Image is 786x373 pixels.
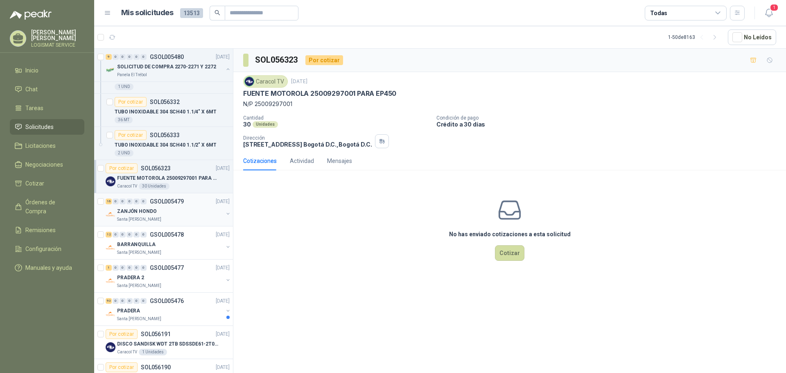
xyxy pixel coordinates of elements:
[25,66,38,75] span: Inicio
[117,249,161,256] p: Santa [PERSON_NAME]
[133,54,140,60] div: 0
[117,216,161,223] p: Santa [PERSON_NAME]
[106,298,112,304] div: 93
[25,122,54,131] span: Solicitudes
[216,165,230,172] p: [DATE]
[117,274,144,282] p: PRADERA 2
[245,77,254,86] img: Company Logo
[10,10,52,20] img: Logo peakr
[10,100,84,116] a: Tareas
[113,265,119,271] div: 0
[216,297,230,305] p: [DATE]
[113,232,119,237] div: 0
[216,198,230,206] p: [DATE]
[133,199,140,204] div: 0
[243,115,430,121] p: Cantidad
[94,326,233,359] a: Por cotizarSOL056191[DATE] Company LogoDISCO SANDISK WDT 2TB SDSSDE61-2T00-G25 BATERÍA PARA PORTÁ...
[106,52,231,78] a: 9 0 0 0 0 0 GSOL005480[DATE] Company LogoSOLICITUD DE COMPRA 2270-2271 Y 2272Panela El Trébol
[117,316,161,322] p: Santa [PERSON_NAME]
[243,141,372,148] p: [STREET_ADDRESS] Bogotá D.C. , Bogotá D.C.
[115,141,216,149] p: TUBO INOXIDABLE 304 SCH40 1.1/2" X 6MT
[106,163,138,173] div: Por cotizar
[117,340,219,348] p: DISCO SANDISK WDT 2TB SDSSDE61-2T00-G25 BATERÍA PARA PORTÁTIL HP PROBOOK 430 G8
[117,307,140,315] p: PRADERA
[141,165,171,171] p: SOL056323
[106,243,115,253] img: Company Logo
[106,265,112,271] div: 1
[761,6,776,20] button: 1
[10,157,84,172] a: Negociaciones
[243,156,277,165] div: Cotizaciones
[106,199,112,204] div: 16
[150,232,184,237] p: GSOL005478
[495,245,524,261] button: Cotizar
[106,232,112,237] div: 12
[106,230,231,256] a: 12 0 0 0 0 0 GSOL005478[DATE] Company LogoBARRANQUILLASanta [PERSON_NAME]
[117,72,147,78] p: Panela El Trébol
[25,179,44,188] span: Cotizar
[120,298,126,304] div: 0
[115,117,133,123] div: 36 MT
[140,54,147,60] div: 0
[305,55,343,65] div: Por cotizar
[106,329,138,339] div: Por cotizar
[10,260,84,276] a: Manuales y ayuda
[140,298,147,304] div: 0
[243,135,372,141] p: Dirección
[106,296,231,322] a: 93 0 0 0 0 0 GSOL005476[DATE] Company LogoPRADERASanta [PERSON_NAME]
[133,265,140,271] div: 0
[117,208,157,215] p: ZANJÓN HONDO
[133,232,140,237] div: 0
[728,29,776,45] button: No Leídos
[180,8,203,18] span: 13513
[106,197,231,223] a: 16 0 0 0 0 0 GSOL005479[DATE] Company LogoZANJÓN HONDOSanta [PERSON_NAME]
[327,156,352,165] div: Mensajes
[25,85,38,94] span: Chat
[113,298,119,304] div: 0
[150,99,180,105] p: SOL056332
[117,63,216,71] p: SOLICITUD DE COMPRA 2270-2271 Y 2272
[243,75,288,88] div: Caracol TV
[113,199,119,204] div: 0
[25,244,61,253] span: Configuración
[216,53,230,61] p: [DATE]
[216,231,230,239] p: [DATE]
[140,199,147,204] div: 0
[150,298,184,304] p: GSOL005476
[668,31,721,44] div: 1 - 50 de 8163
[106,342,115,352] img: Company Logo
[106,362,138,372] div: Por cotizar
[10,119,84,135] a: Solicitudes
[216,364,230,371] p: [DATE]
[115,108,216,116] p: TUBO INOXIDABLE 304 SCH40 1.1/4" X 6MT
[117,174,219,182] p: FUENTE MOTOROLA 25009297001 PARA EP450
[140,232,147,237] div: 0
[25,226,56,235] span: Remisiones
[255,54,299,66] h3: SOL056323
[106,54,112,60] div: 9
[113,54,119,60] div: 0
[10,138,84,154] a: Licitaciones
[650,9,667,18] div: Todas
[10,63,84,78] a: Inicio
[126,232,133,237] div: 0
[141,331,171,337] p: SOL056191
[216,330,230,338] p: [DATE]
[25,263,72,272] span: Manuales y ayuda
[31,43,84,47] p: LOGISMAT SERVICE
[10,222,84,238] a: Remisiones
[141,364,171,370] p: SOL056190
[10,194,84,219] a: Órdenes de Compra
[290,156,314,165] div: Actividad
[215,10,220,16] span: search
[117,283,161,289] p: Santa [PERSON_NAME]
[150,265,184,271] p: GSOL005477
[25,160,63,169] span: Negociaciones
[120,265,126,271] div: 0
[770,4,779,11] span: 1
[150,199,184,204] p: GSOL005479
[126,199,133,204] div: 0
[216,264,230,272] p: [DATE]
[10,176,84,191] a: Cotizar
[150,54,184,60] p: GSOL005480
